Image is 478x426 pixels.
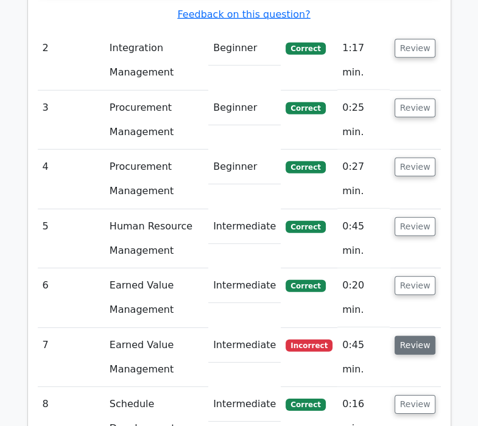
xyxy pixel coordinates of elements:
[337,91,389,150] td: 0:25 min.
[208,268,281,303] td: Intermediate
[105,268,208,327] td: Earned Value Management
[105,328,208,387] td: Earned Value Management
[286,399,325,411] span: Correct
[38,150,105,209] td: 4
[286,43,325,55] span: Correct
[177,9,310,20] a: Feedback on this question?
[208,209,281,244] td: Intermediate
[395,158,436,176] button: Review
[395,395,436,414] button: Review
[208,150,281,184] td: Beginner
[38,91,105,150] td: 3
[38,31,105,90] td: 2
[38,328,105,387] td: 7
[208,31,281,66] td: Beginner
[38,209,105,268] td: 5
[105,91,208,150] td: Procurement Management
[337,150,389,209] td: 0:27 min.
[395,217,436,236] button: Review
[286,161,325,173] span: Correct
[337,268,389,327] td: 0:20 min.
[105,150,208,209] td: Procurement Management
[395,336,436,355] button: Review
[286,340,332,352] span: Incorrect
[286,221,325,233] span: Correct
[38,268,105,327] td: 6
[208,387,281,422] td: Intermediate
[337,31,389,90] td: 1:17 min.
[286,280,325,292] span: Correct
[208,328,281,363] td: Intermediate
[395,276,436,295] button: Review
[208,91,281,125] td: Beginner
[395,39,436,58] button: Review
[337,209,389,268] td: 0:45 min.
[286,102,325,114] span: Correct
[395,99,436,117] button: Review
[105,31,208,90] td: Integration Management
[337,328,389,387] td: 0:45 min.
[105,209,208,268] td: Human Resource Management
